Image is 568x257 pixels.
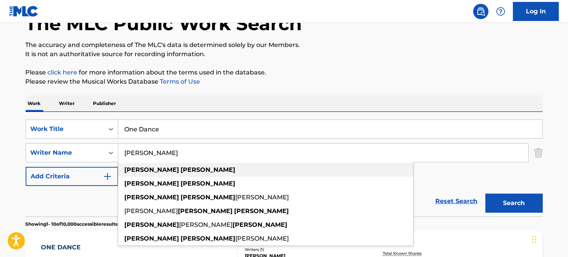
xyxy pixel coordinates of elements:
span: [PERSON_NAME] [125,207,178,215]
strong: [PERSON_NAME] [125,235,179,242]
button: Search [485,194,543,213]
p: The accuracy and completeness of The MLC's data is determined solely by our Members. [26,40,543,50]
p: Writer [57,95,77,112]
strong: [PERSON_NAME] [181,166,236,173]
strong: [PERSON_NAME] [234,207,289,215]
strong: [PERSON_NAME] [181,180,236,187]
div: Help [493,4,508,19]
strong: [PERSON_NAME] [178,207,233,215]
img: 9d2ae6d4665cec9f34b9.svg [103,172,112,181]
strong: [PERSON_NAME] [125,166,179,173]
iframe: Chat Widget [530,220,568,257]
p: Showing 1 - 10 of 10,000 accessible results (Total 401,043 ) [26,221,151,228]
p: It is not an authoritative source for recording information. [26,50,543,59]
img: help [496,7,505,16]
strong: [PERSON_NAME] [125,180,179,187]
span: [PERSON_NAME] [179,221,233,228]
a: click here [48,69,78,76]
button: Add Criteria [26,167,118,186]
p: Total Known Shares: [383,251,424,256]
strong: [PERSON_NAME] [125,194,179,201]
strong: [PERSON_NAME] [181,194,236,201]
div: Drag [532,228,537,251]
a: Terms of Use [159,78,200,85]
strong: [PERSON_NAME] [233,221,288,228]
a: Log In [513,2,559,21]
h1: The MLC Public Work Search [26,12,302,35]
div: ONE DANCE [41,243,110,252]
a: Reset Search [432,193,482,210]
div: Work Title [31,124,99,134]
p: Publisher [91,95,119,112]
img: search [476,7,485,16]
p: Work [26,95,43,112]
strong: [PERSON_NAME] [181,235,236,242]
span: [PERSON_NAME] [236,194,289,201]
p: Please for more information about the terms used in the database. [26,68,543,77]
span: [PERSON_NAME] [236,235,289,242]
p: Please review the Musical Works Database [26,77,543,86]
strong: [PERSON_NAME] [125,221,179,228]
a: Public Search [473,4,488,19]
div: Writers ( 1 ) [245,247,360,252]
div: Writer Name [31,148,99,157]
img: MLC Logo [9,6,39,17]
img: Delete Criterion [534,143,543,162]
form: Search Form [26,120,543,217]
